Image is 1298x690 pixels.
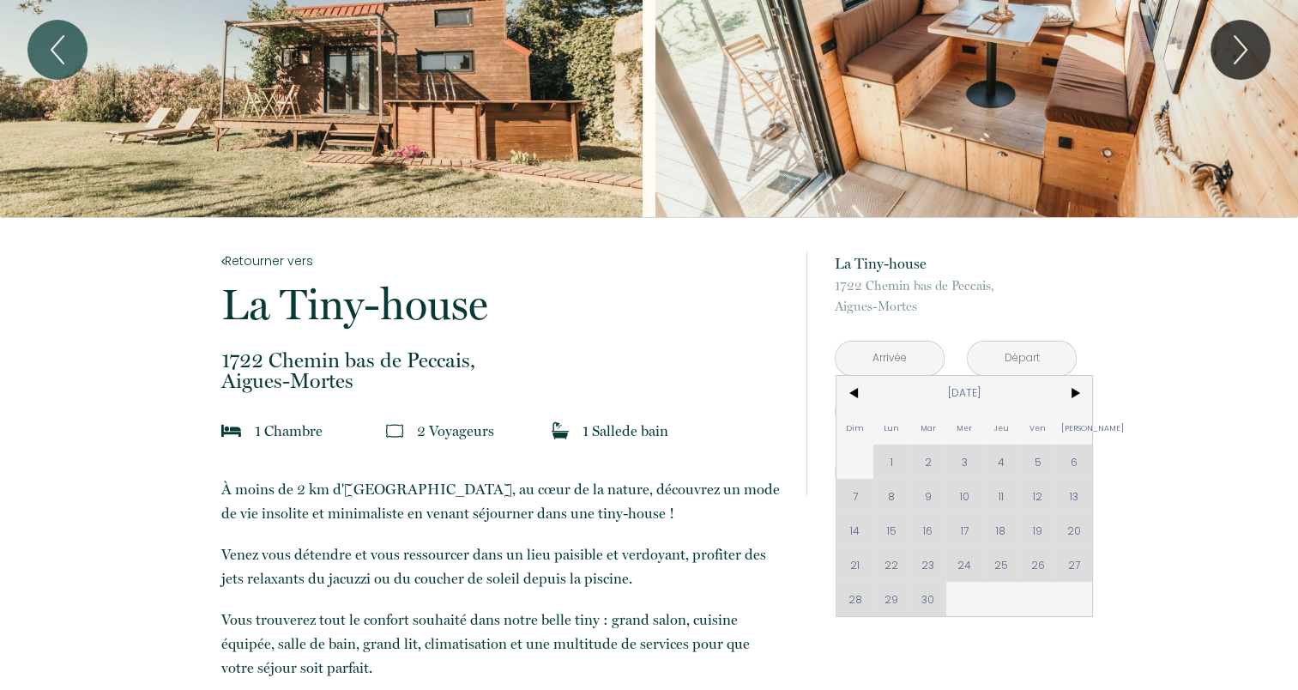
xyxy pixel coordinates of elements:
span: > [1056,376,1093,410]
span: < [836,376,873,410]
span: Lun [873,410,910,445]
span: Dim [836,410,873,445]
p: 1 Chambre [255,419,323,443]
p: 2 Voyageur [417,419,494,443]
p: À moins de 2 km d'[GEOGRAPHIC_DATA], au cœur de la nature, découvrez un mode de vie insolite et m... [221,477,784,525]
a: Retourner vers [221,251,784,270]
button: Next [1210,20,1271,80]
span: Ven [1019,410,1056,445]
input: Départ [968,342,1076,375]
p: Venez vous détendre et vous ressourcer dans un lieu paisible et verdoyant, profiter des jets rela... [221,542,784,590]
button: Réserver [835,449,1077,495]
p: La Tiny-house [835,251,1077,275]
span: [PERSON_NAME] [1056,410,1093,445]
span: Mar [909,410,946,445]
span: [DATE] [873,376,1056,410]
p: Aigues-Mortes [221,350,784,391]
p: La Tiny-house [221,283,784,326]
img: guests [386,422,403,439]
p: Aigues-Mortes [835,275,1077,317]
button: Previous [27,20,88,80]
input: Arrivée [836,342,944,375]
span: s [488,422,494,439]
span: 1722 Chemin bas de Peccais, [221,350,784,371]
span: Jeu [983,410,1020,445]
p: 1 Salle de bain [583,419,668,443]
span: 1722 Chemin bas de Peccais, [835,275,1077,296]
p: Vous trouverez tout le confort souhaité dans notre belle tiny : grand salon, cuisine équipée, sal... [221,608,784,680]
span: Mer [946,410,983,445]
